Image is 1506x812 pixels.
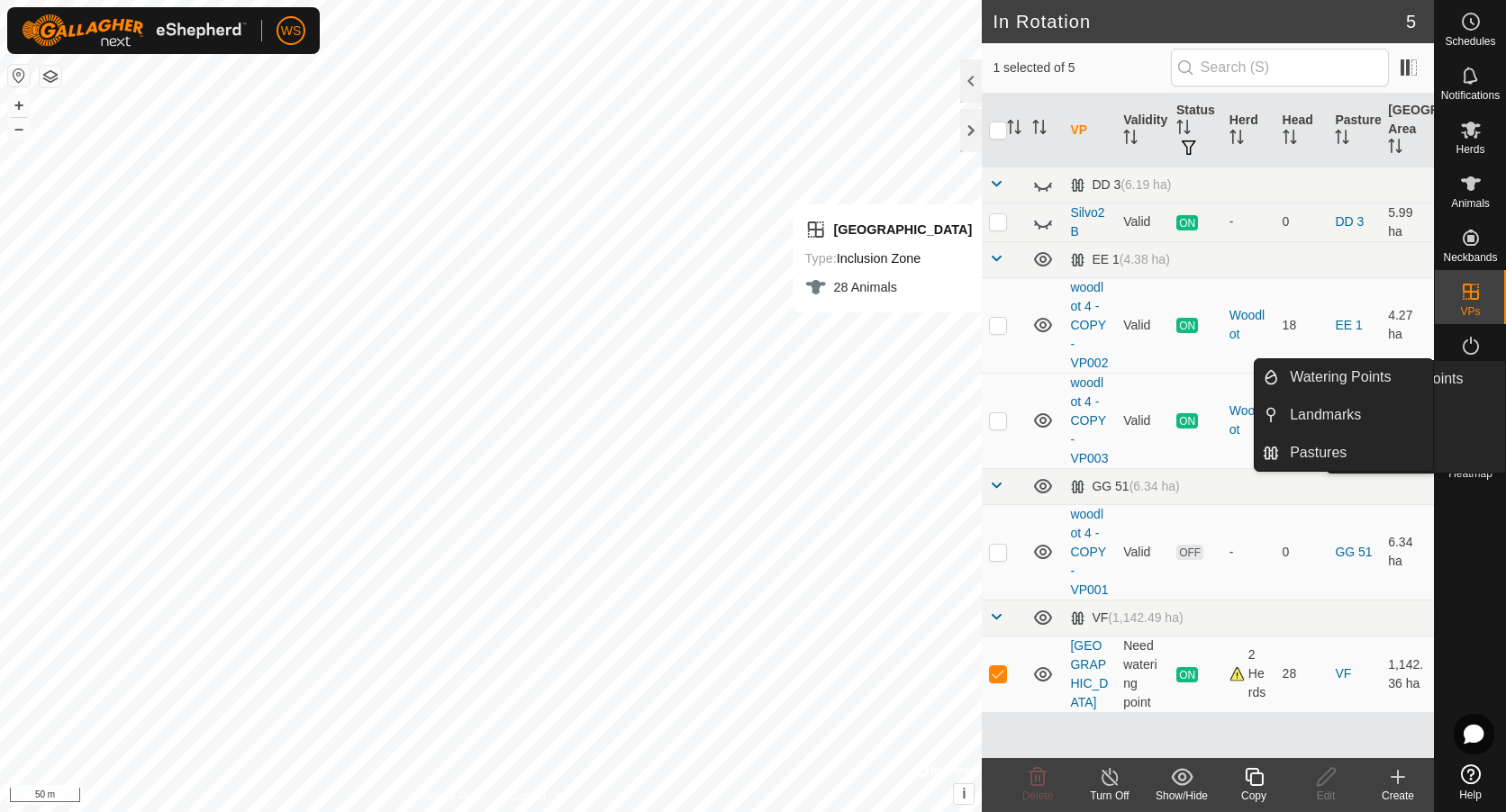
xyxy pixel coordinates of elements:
[1070,375,1108,465] a: woodlot 4 - COPY-VP003
[1255,397,1433,433] li: Landmarks
[1406,8,1416,35] span: 5
[1108,610,1183,625] span: (1,142.49 ha)
[805,248,973,269] div: Inclusion Zone
[1070,507,1108,597] a: woodlot 4 - COPY-VP001
[1229,132,1244,147] p-sorticon: Activate to sort
[1229,401,1268,439] div: Woodlot
[420,789,487,805] a: Privacy Policy
[1362,788,1434,804] div: Create
[281,22,302,41] span: WS
[1070,177,1171,193] div: DD 3
[1070,610,1183,626] div: VF
[1290,788,1362,804] div: Edit
[1381,203,1434,241] td: 5.99 ha
[1218,788,1290,804] div: Copy
[1123,132,1138,147] p-sorticon: Activate to sort
[1176,667,1198,682] span: ON
[1146,788,1218,804] div: Show/Hide
[1176,413,1198,429] span: ON
[1279,359,1433,395] a: Watering Points
[1335,318,1362,332] a: EE 1
[1255,435,1433,471] li: Pastures
[1381,94,1434,167] th: [GEOGRAPHIC_DATA] Area
[1116,203,1169,241] td: Valid
[8,118,30,140] button: –
[1275,277,1329,373] td: 18
[1176,122,1191,137] p-sorticon: Activate to sort
[1381,636,1434,712] td: 1,142.36 ha
[1063,94,1116,167] th: VP
[1255,359,1433,395] li: Watering Points
[1074,788,1146,804] div: Turn Off
[1381,504,1434,600] td: 6.34 ha
[1120,252,1170,266] span: (4.38 ha)
[1116,504,1169,600] td: Valid
[1070,638,1108,709] a: [GEOGRAPHIC_DATA]
[1229,645,1268,702] div: 2 Herds
[1176,215,1198,230] span: ON
[1070,280,1108,370] a: woodlot 4 - COPY-VP002
[1328,94,1381,167] th: Pasture
[1451,198,1490,209] span: Animals
[1116,373,1169,468] td: Valid
[1335,214,1364,229] a: DD 3
[993,11,1405,32] h2: In Rotation
[1435,757,1506,807] a: Help
[1335,132,1349,147] p-sorticon: Activate to sort
[1290,442,1347,464] span: Pastures
[1335,666,1351,681] a: VF
[1229,212,1268,231] div: -
[993,59,1170,77] span: 1 selected of 5
[1129,479,1180,493] span: (6.34 ha)
[1448,468,1492,479] span: Heatmap
[1007,122,1021,137] p-sorticon: Activate to sort
[40,66,61,87] button: Map Layers
[1176,318,1198,333] span: ON
[1283,132,1297,147] p-sorticon: Activate to sort
[1070,479,1179,494] div: GG 51
[1171,49,1389,86] input: Search (S)
[805,276,973,298] div: 28 Animals
[8,65,30,86] button: Reset Map
[1275,94,1329,167] th: Head
[1032,122,1047,137] p-sorticon: Activate to sort
[1229,306,1268,344] div: Woodlot
[1279,397,1433,433] a: Landmarks
[805,219,973,240] div: [GEOGRAPHIC_DATA]
[1116,277,1169,373] td: Valid
[1456,144,1484,155] span: Herds
[1116,636,1169,712] td: Need watering point
[1275,504,1329,600] td: 0
[1290,366,1391,388] span: Watering Points
[1290,404,1361,426] span: Landmarks
[1381,277,1434,373] td: 4.27 ha
[1070,205,1104,239] a: Silvo2B
[805,251,837,266] label: Type:
[1459,789,1482,800] span: Help
[1388,141,1402,156] p-sorticon: Activate to sort
[22,14,247,47] img: Gallagher Logo
[1443,252,1497,263] span: Neckbands
[1279,435,1433,471] a: Pastures
[1275,203,1329,241] td: 0
[1070,252,1169,267] div: EE 1
[1275,636,1329,712] td: 28
[1120,177,1171,192] span: (6.19 ha)
[1169,94,1222,167] th: Status
[509,789,562,805] a: Contact Us
[962,786,966,801] span: i
[1441,90,1500,101] span: Notifications
[1022,789,1054,802] span: Delete
[1445,36,1495,47] span: Schedules
[1460,306,1480,317] span: VPs
[1222,94,1275,167] th: Herd
[1176,545,1203,560] span: OFF
[1116,94,1169,167] th: Validity
[1335,545,1372,559] a: GG 51
[1229,543,1268,562] div: -
[954,784,974,804] button: i
[8,95,30,116] button: +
